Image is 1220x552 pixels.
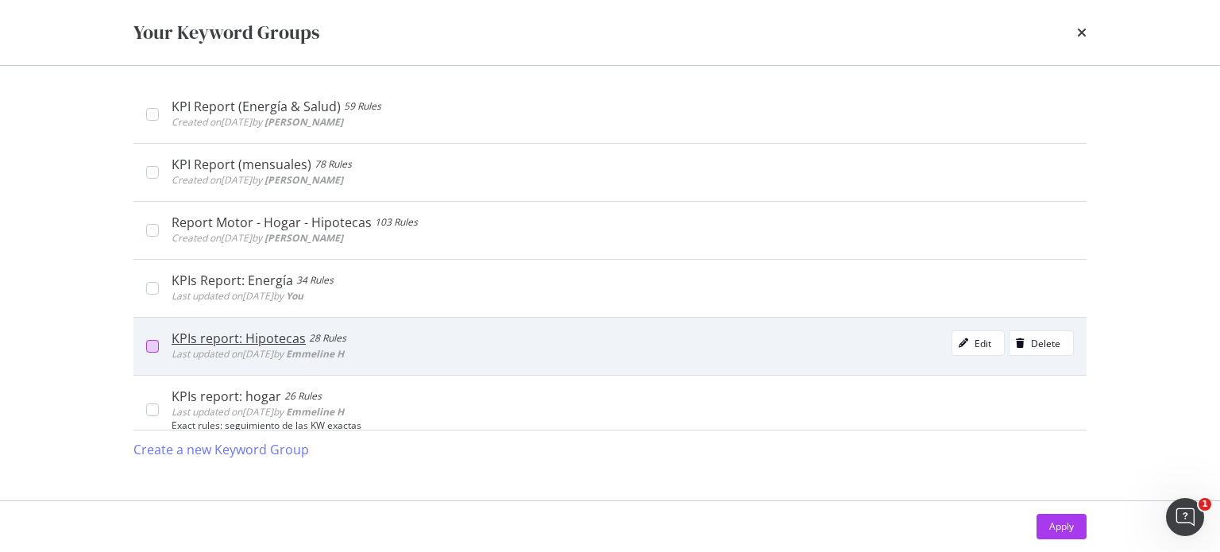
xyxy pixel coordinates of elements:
div: KPI Report (Energía & Salud) [172,98,341,114]
div: 103 Rules [375,214,418,230]
button: Create a new Keyword Group [133,430,309,469]
div: Delete [1031,337,1060,350]
div: times [1077,19,1087,46]
div: 26 Rules [284,388,322,404]
div: Your Keyword Groups [133,19,319,46]
div: Exact rules: seguimiento de las KW exactas [172,420,1074,431]
b: [PERSON_NAME] [264,115,343,129]
span: Last updated on [DATE] by [172,347,344,361]
iframe: Intercom live chat [1166,498,1204,536]
div: Apply [1049,519,1074,533]
div: Edit [975,337,991,350]
span: Last updated on [DATE] by [172,289,303,303]
span: Created on [DATE] by [172,231,343,245]
b: [PERSON_NAME] [264,231,343,245]
b: Emmeline H [286,405,344,419]
div: KPIs report: Hipotecas [172,330,306,346]
span: Last updated on [DATE] by [172,405,344,419]
button: Delete [1009,330,1074,356]
b: You [286,289,303,303]
div: Create a new Keyword Group [133,441,309,459]
div: KPI Report (mensuales) [172,156,311,172]
b: Emmeline H [286,347,344,361]
div: 78 Rules [315,156,352,172]
div: KPIs Report: Energía [172,272,293,288]
div: 59 Rules [344,98,381,114]
div: 28 Rules [309,330,346,346]
span: Created on [DATE] by [172,173,343,187]
b: [PERSON_NAME] [264,173,343,187]
button: Edit [952,330,1005,356]
div: KPIs report: hogar [172,388,281,404]
div: 34 Rules [296,272,334,288]
span: Created on [DATE] by [172,115,343,129]
span: 1 [1199,498,1211,511]
div: Report Motor - Hogar - Hipotecas [172,214,372,230]
button: Apply [1037,514,1087,539]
